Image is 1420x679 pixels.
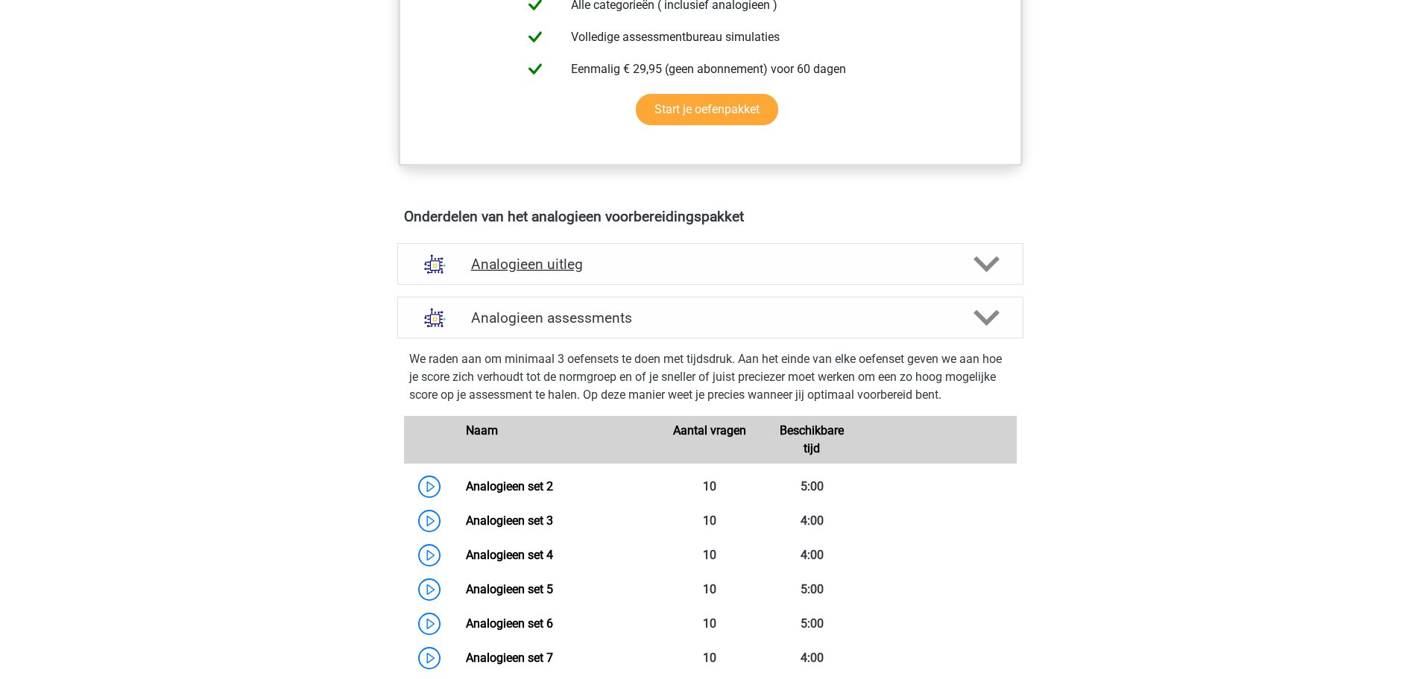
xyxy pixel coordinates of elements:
[416,245,454,283] img: analogieen uitleg
[636,94,778,125] a: Start je oefenpakket
[391,243,1029,285] a: uitleg Analogieen uitleg
[761,422,863,458] div: Beschikbare tijd
[471,256,950,273] h4: Analogieen uitleg
[455,422,659,458] div: Naam
[466,651,553,665] a: Analogieen set 7
[471,309,950,326] h4: Analogieen assessments
[404,208,1017,225] h4: Onderdelen van het analogieen voorbereidingspakket
[466,479,553,493] a: Analogieen set 2
[659,422,761,458] div: Aantal vragen
[466,548,553,562] a: Analogieen set 4
[416,299,454,337] img: analogieen assessments
[466,582,553,596] a: Analogieen set 5
[391,297,1029,338] a: assessments Analogieen assessments
[466,514,553,528] a: Analogieen set 3
[466,616,553,631] a: Analogieen set 6
[409,350,1012,404] p: We raden aan om minimaal 3 oefensets te doen met tijdsdruk. Aan het einde van elke oefenset geven...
